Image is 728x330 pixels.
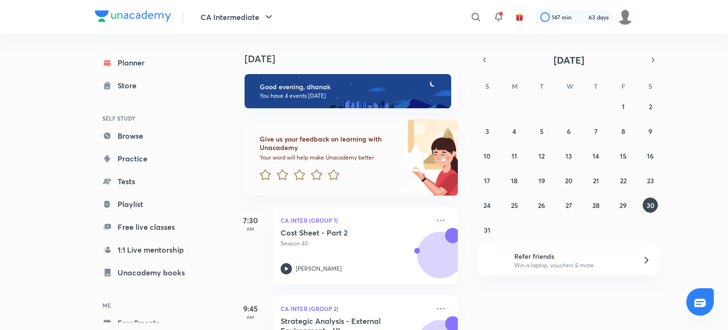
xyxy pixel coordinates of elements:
[616,198,631,213] button: August 29, 2025
[281,215,429,226] p: CA Inter (Group 1)
[281,303,429,314] p: CA Inter (Group 2)
[511,201,518,210] abbr: August 25, 2025
[648,82,652,91] abbr: Saturday
[245,74,451,108] img: evening
[418,237,463,283] img: Avatar
[95,76,205,95] a: Store
[480,148,495,163] button: August 10, 2025
[621,82,625,91] abbr: Friday
[561,123,576,139] button: August 6, 2025
[515,13,524,21] img: avatar
[281,228,399,237] h5: Cost Sheet - Part 2
[95,240,205,259] a: 1:1 Live mentorship
[245,53,467,65] h4: [DATE]
[484,226,491,235] abbr: August 31, 2025
[620,151,627,160] abbr: August 15, 2025
[483,151,491,160] abbr: August 10, 2025
[594,82,598,91] abbr: Thursday
[648,127,652,136] abbr: August 9, 2025
[195,8,280,27] button: CA Intermediate
[118,80,142,91] div: Store
[643,123,658,139] button: August 9, 2025
[512,82,518,91] abbr: Monday
[483,201,491,210] abbr: August 24, 2025
[534,148,549,163] button: August 12, 2025
[485,127,489,136] abbr: August 3, 2025
[594,127,598,136] abbr: August 7, 2025
[480,123,495,139] button: August 3, 2025
[484,176,490,185] abbr: August 17, 2025
[588,198,603,213] button: August 28, 2025
[95,149,205,168] a: Practice
[534,198,549,213] button: August 26, 2025
[565,176,573,185] abbr: August 20, 2025
[514,251,631,261] h6: Refer friends
[588,148,603,163] button: August 14, 2025
[649,102,652,111] abbr: August 2, 2025
[260,154,398,161] p: Your word will help make Unacademy better
[616,99,631,114] button: August 1, 2025
[260,135,398,152] h6: Give us your feedback on learning with Unacademy
[281,239,429,248] p: Session 40
[260,83,443,91] h6: Good evening, dhanak
[561,198,576,213] button: August 27, 2025
[95,172,205,191] a: Tests
[622,102,625,111] abbr: August 1, 2025
[231,314,269,320] p: AM
[540,127,544,136] abbr: August 5, 2025
[95,10,171,22] img: Company Logo
[485,82,489,91] abbr: Sunday
[643,99,658,114] button: August 2, 2025
[643,173,658,188] button: August 23, 2025
[231,226,269,232] p: AM
[616,148,631,163] button: August 15, 2025
[577,12,587,22] img: streak
[647,151,654,160] abbr: August 16, 2025
[588,173,603,188] button: August 21, 2025
[619,201,627,210] abbr: August 29, 2025
[511,176,518,185] abbr: August 18, 2025
[514,261,631,270] p: Win a laptop, vouchers & more
[561,173,576,188] button: August 20, 2025
[231,303,269,314] h5: 9:45
[95,263,205,282] a: Unacademy books
[95,53,205,72] a: Planner
[538,201,545,210] abbr: August 26, 2025
[646,201,655,210] abbr: August 30, 2025
[369,120,458,196] img: feedback_image
[592,151,599,160] abbr: August 14, 2025
[620,176,627,185] abbr: August 22, 2025
[565,151,572,160] abbr: August 13, 2025
[617,9,633,25] img: dhanak
[538,151,545,160] abbr: August 12, 2025
[95,126,205,145] a: Browse
[643,148,658,163] button: August 16, 2025
[593,176,599,185] abbr: August 21, 2025
[480,198,495,213] button: August 24, 2025
[621,127,625,136] abbr: August 8, 2025
[260,92,443,100] p: You have 4 events [DATE]
[534,173,549,188] button: August 19, 2025
[616,173,631,188] button: August 22, 2025
[567,127,571,136] abbr: August 6, 2025
[565,201,572,210] abbr: August 27, 2025
[95,297,205,313] h6: ME
[507,198,522,213] button: August 25, 2025
[480,222,495,237] button: August 31, 2025
[512,127,516,136] abbr: August 4, 2025
[231,215,269,226] h5: 7:30
[95,10,171,24] a: Company Logo
[554,54,584,66] span: [DATE]
[540,82,544,91] abbr: Tuesday
[491,53,646,66] button: [DATE]
[507,123,522,139] button: August 4, 2025
[95,195,205,214] a: Playlist
[296,264,342,273] p: [PERSON_NAME]
[616,123,631,139] button: August 8, 2025
[561,148,576,163] button: August 13, 2025
[534,123,549,139] button: August 5, 2025
[485,251,504,270] img: referral
[512,9,527,25] button: avatar
[538,176,545,185] abbr: August 19, 2025
[507,173,522,188] button: August 18, 2025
